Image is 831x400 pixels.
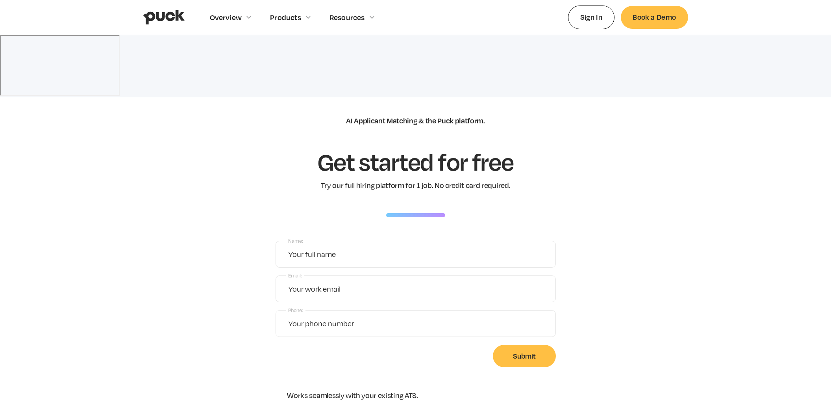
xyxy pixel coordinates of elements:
label: Phone: [286,305,305,316]
input: Your phone number [276,310,556,337]
label: Name: [286,236,305,246]
div: Overview [210,13,242,22]
h1: Get started for free [318,149,514,175]
a: Book a Demo [621,6,688,28]
label: Email: [286,270,304,281]
input: Submit [493,345,556,367]
form: Free trial sign up [276,241,556,367]
div: Works seamlessly with your existing ATS. [287,391,418,400]
a: Sign In [568,6,615,29]
div: AI Applicant Matching & the Puck platform. [346,116,485,125]
input: Your full name [276,241,556,268]
div: Products [270,13,301,22]
input: Your work email [276,275,556,302]
div: Resources [329,13,365,22]
div: Try our full hiring platform for 1 job. No credit card required. [321,181,511,190]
